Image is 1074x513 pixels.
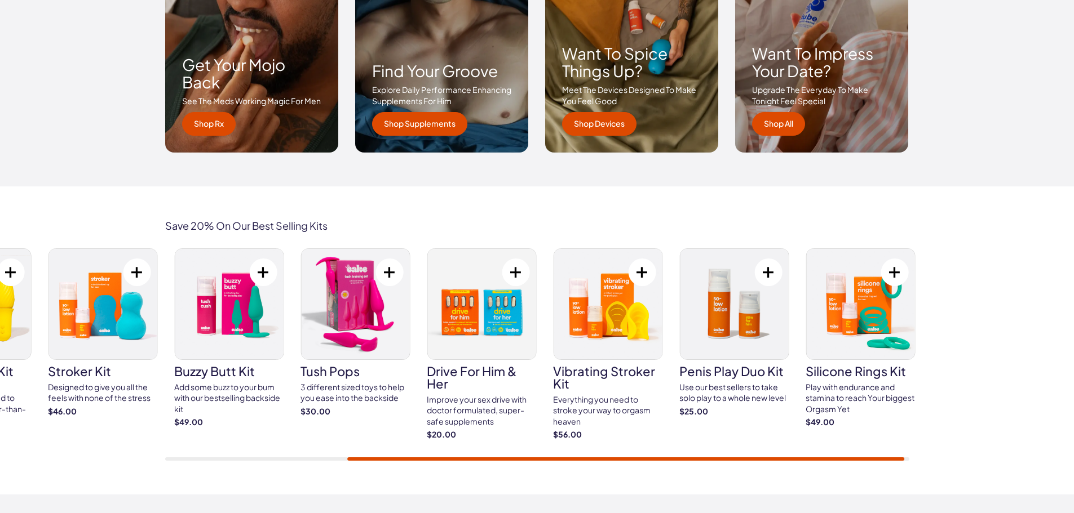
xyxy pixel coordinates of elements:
strong: $49.00 [174,417,284,428]
h3: stroker kit [48,365,157,377]
h3: Find your groove [372,63,511,80]
a: silicone rings kit silicone rings kit Play with endurance and stamina to reach Your biggest Orgas... [806,248,915,428]
img: silicone rings kit [806,249,914,359]
div: Designed to give you all the feels with none of the stress [48,382,157,404]
h3: Want to spice things up? [562,45,701,80]
h3: silicone rings kit [806,365,915,377]
a: vibrating stroker kit vibrating stroker kit Everything you need to stroke your way to orgasm heav... [553,248,662,440]
img: buzzy butt kit [175,249,283,359]
a: stroker kit stroker kit Designed to give you all the feels with none of the stress $46.00 [48,248,157,417]
img: drive for him & her [427,249,536,359]
h3: Get your mojo back [182,56,321,91]
img: penis play duo kit [680,249,788,359]
a: drive for him & her drive for him & her Improve your sex drive with doctor formulated, super-safe... [427,248,536,440]
a: Shop Rx [182,112,236,136]
strong: $25.00 [679,406,789,417]
img: stroker kit [48,249,157,359]
h3: vibrating stroker kit [553,365,662,390]
a: Shop Supplements [372,112,467,136]
div: Use our best sellers to take solo play to a whole new level [679,382,789,404]
div: Play with endurance and stamina to reach Your biggest Orgasm Yet [806,382,915,415]
a: Shop Devices [562,112,637,136]
img: tush pops [301,249,409,359]
div: Everything you need to stroke your way to orgasm heaven [553,394,662,427]
a: buzzy butt kit buzzy butt kit Add some buzz to your bum with our bestselling backside kit $49.00 [174,248,284,428]
a: penis play duo kit penis play duo kit Use our best sellers to take solo play to a whole new level... [679,248,789,417]
img: vibrating stroker kit [554,249,662,359]
strong: $30.00 [300,406,410,417]
h3: drive for him & her [427,365,536,390]
strong: $56.00 [553,429,662,440]
div: Improve your sex drive with doctor formulated, super-safe supplements [427,394,536,427]
h3: penis play duo kit [679,365,789,377]
a: tush pops tush pops 3 different sized toys to help you ease into the backside $30.00 [300,248,410,417]
p: Explore daily performance enhancing supplements for him [372,84,511,106]
p: Meet the devices designed to make you feel good [562,84,701,106]
strong: $20.00 [427,429,536,440]
div: Add some buzz to your bum with our bestselling backside kit [174,382,284,415]
p: Upgrade the everyday to make tonight feel special [752,84,891,106]
strong: $46.00 [48,406,157,417]
p: See the meds working magic for men [182,96,321,107]
h3: tush pops [300,365,410,377]
h3: Want to impress your date? [752,45,891,80]
div: 3 different sized toys to help you ease into the backside [300,382,410,404]
a: Shop All [752,112,805,136]
h3: buzzy butt kit [174,365,284,377]
strong: $49.00 [806,417,915,428]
